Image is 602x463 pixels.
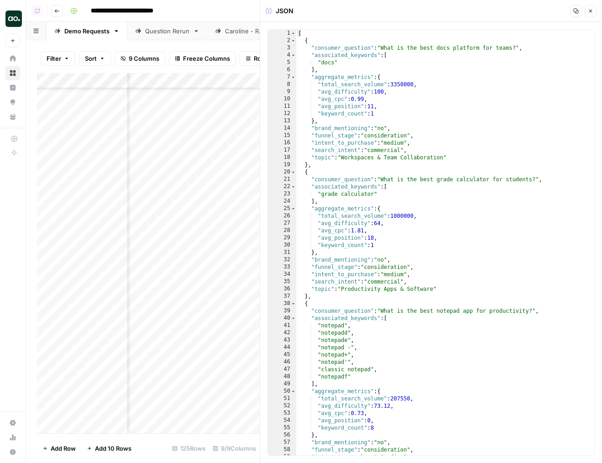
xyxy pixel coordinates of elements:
[51,444,76,453] span: Add Row
[268,322,296,329] div: 41
[115,51,165,66] button: 9 Columns
[37,441,81,456] button: Add Row
[268,139,296,147] div: 16
[129,54,159,63] span: 9 Columns
[268,81,296,88] div: 8
[268,380,296,388] div: 49
[5,445,20,459] button: Help + Support
[268,132,296,139] div: 15
[5,416,20,430] a: Settings
[268,147,296,154] div: 17
[268,410,296,417] div: 53
[268,329,296,337] div: 42
[268,234,296,242] div: 29
[268,453,296,461] div: 59
[268,176,296,183] div: 21
[268,439,296,446] div: 57
[268,183,296,190] div: 22
[268,358,296,366] div: 46
[268,344,296,351] div: 44
[268,388,296,395] div: 50
[268,220,296,227] div: 27
[268,293,296,300] div: 37
[64,26,110,36] div: Demo Requests
[268,373,296,380] div: 48
[291,30,296,37] span: Toggle code folding, rows 1 through 4813
[5,80,20,95] a: Insights
[268,110,296,117] div: 12
[268,205,296,212] div: 25
[268,417,296,424] div: 54
[268,154,296,161] div: 18
[268,52,296,59] div: 4
[268,446,296,453] div: 58
[268,395,296,402] div: 51
[291,168,296,176] span: Toggle code folding, rows 20 through 37
[183,54,230,63] span: Freeze Columns
[79,51,111,66] button: Sort
[209,441,260,456] div: 9/9 Columns
[266,6,293,16] div: JSON
[268,402,296,410] div: 52
[291,37,296,44] span: Toggle code folding, rows 2 through 19
[268,95,296,103] div: 10
[291,388,296,395] span: Toggle code folding, rows 50 through 56
[268,227,296,234] div: 28
[5,95,20,110] a: Opportunities
[145,26,189,36] div: Question Rerun
[268,37,296,44] div: 2
[47,22,127,40] a: Demo Requests
[268,315,296,322] div: 40
[291,300,296,307] span: Toggle code folding, rows 38 through 62
[268,300,296,307] div: 38
[268,198,296,205] div: 24
[268,44,296,52] div: 3
[225,26,265,36] div: Caroline - Run
[169,51,236,66] button: Freeze Columns
[5,11,22,27] img: Dillon Test Logo
[95,444,131,453] span: Add 10 Rows
[240,51,293,66] button: Row Height
[268,66,296,74] div: 6
[268,212,296,220] div: 26
[127,22,207,40] a: Question Rerun
[268,337,296,344] div: 43
[268,366,296,373] div: 47
[268,117,296,125] div: 13
[5,110,20,124] a: Your Data
[47,54,61,63] span: Filter
[41,51,75,66] button: Filter
[268,271,296,278] div: 34
[291,52,296,59] span: Toggle code folding, rows 4 through 6
[268,249,296,256] div: 31
[268,88,296,95] div: 9
[268,125,296,132] div: 14
[5,430,20,445] a: Usage
[268,285,296,293] div: 36
[81,441,137,456] button: Add 10 Rows
[254,54,287,63] span: Row Height
[268,278,296,285] div: 35
[268,190,296,198] div: 23
[291,74,296,81] span: Toggle code folding, rows 7 through 13
[268,103,296,110] div: 11
[268,161,296,168] div: 19
[268,242,296,249] div: 30
[5,7,20,30] button: Workspace: Dillon Test
[168,441,209,456] div: 125 Rows
[207,22,283,40] a: Caroline - Run
[268,168,296,176] div: 20
[268,74,296,81] div: 7
[268,351,296,358] div: 45
[268,307,296,315] div: 39
[268,431,296,439] div: 56
[268,59,296,66] div: 5
[5,66,20,80] a: Browse
[268,263,296,271] div: 33
[291,315,296,322] span: Toggle code folding, rows 40 through 49
[85,54,97,63] span: Sort
[291,205,296,212] span: Toggle code folding, rows 25 through 31
[268,424,296,431] div: 55
[268,30,296,37] div: 1
[5,51,20,66] a: Home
